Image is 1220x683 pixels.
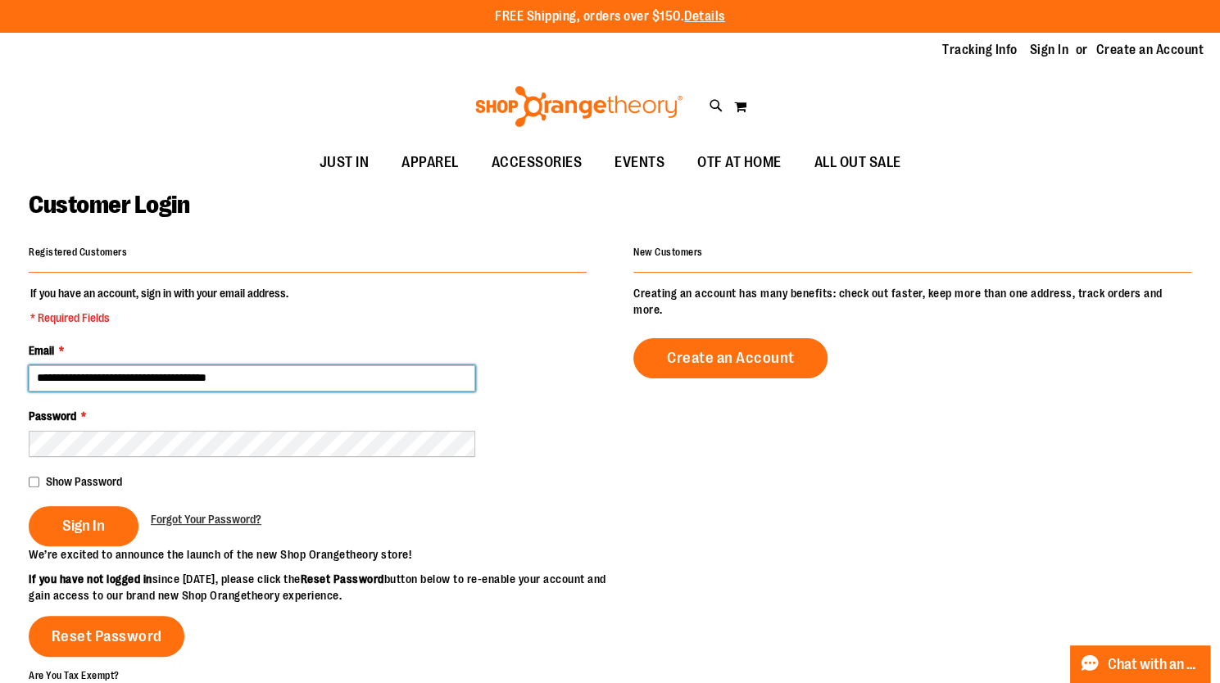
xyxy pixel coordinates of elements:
span: Email [29,344,54,357]
span: OTF AT HOME [697,144,782,181]
strong: Registered Customers [29,247,127,258]
span: Create an Account [667,349,795,367]
a: Create an Account [1096,41,1204,59]
span: EVENTS [615,144,664,181]
span: Customer Login [29,191,189,219]
p: since [DATE], please click the button below to re-enable your account and gain access to our bran... [29,571,610,604]
p: We’re excited to announce the launch of the new Shop Orangetheory store! [29,546,610,563]
strong: New Customers [633,247,703,258]
span: ALL OUT SALE [814,144,901,181]
strong: Reset Password [301,572,384,586]
span: APPAREL [401,144,459,181]
span: Sign In [62,517,105,535]
p: Creating an account has many benefits: check out faster, keep more than one address, track orders... [633,285,1191,318]
a: Reset Password [29,616,184,657]
a: Sign In [1030,41,1069,59]
img: Shop Orangetheory [473,86,685,127]
a: Details [684,9,725,24]
p: FREE Shipping, orders over $150. [495,7,725,26]
span: JUST IN [320,144,370,181]
span: Reset Password [52,627,162,645]
span: Show Password [46,475,122,488]
span: Chat with an Expert [1108,657,1200,672]
legend: If you have an account, sign in with your email address. [29,285,290,326]
button: Sign In [29,506,138,546]
span: Password [29,409,76,423]
button: Chat with an Expert [1070,645,1211,683]
strong: If you have not logged in [29,572,152,586]
span: Forgot Your Password? [151,513,261,526]
a: Forgot Your Password? [151,511,261,527]
span: * Required Fields [30,310,288,326]
a: Tracking Info [942,41,1018,59]
strong: Are You Tax Exempt? [29,669,120,681]
span: ACCESSORIES [492,144,583,181]
a: Create an Account [633,338,828,378]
